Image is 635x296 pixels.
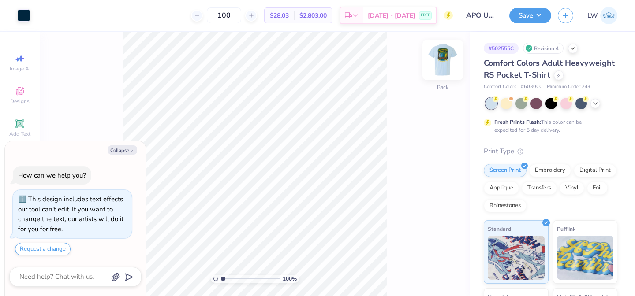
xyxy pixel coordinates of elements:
[484,164,527,177] div: Screen Print
[547,83,591,91] span: Minimum Order: 24 +
[421,12,430,18] span: FREE
[18,195,123,233] div: This design includes text effects our tool can't edit. If you want to change the text, our artist...
[18,171,86,180] div: How can we help you?
[437,83,448,91] div: Back
[488,236,545,280] img: Standard
[9,130,30,137] span: Add Text
[557,224,575,233] span: Puff Ink
[108,145,137,155] button: Collapse
[425,42,460,78] img: Back
[509,8,551,23] button: Save
[484,146,617,156] div: Print Type
[484,199,527,212] div: Rhinestones
[587,7,617,24] a: LW
[270,11,289,20] span: $28.03
[484,43,519,54] div: # 502555C
[488,224,511,233] span: Standard
[484,83,516,91] span: Comfort Colors
[560,181,584,195] div: Vinyl
[15,243,71,255] button: Request a change
[368,11,415,20] span: [DATE] - [DATE]
[299,11,327,20] span: $2,803.00
[283,275,297,283] span: 100 %
[523,43,564,54] div: Revision 4
[557,236,614,280] img: Puff Ink
[459,7,503,24] input: Untitled Design
[574,164,616,177] div: Digital Print
[529,164,571,177] div: Embroidery
[207,7,241,23] input: – –
[521,83,542,91] span: # 6030CC
[10,65,30,72] span: Image AI
[587,181,608,195] div: Foil
[494,118,541,126] strong: Fresh Prints Flash:
[484,181,519,195] div: Applique
[522,181,557,195] div: Transfers
[600,7,617,24] img: Lauren Winslow
[10,98,30,105] span: Designs
[494,118,603,134] div: This color can be expedited for 5 day delivery.
[587,11,598,21] span: LW
[484,58,615,80] span: Comfort Colors Adult Heavyweight RS Pocket T-Shirt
